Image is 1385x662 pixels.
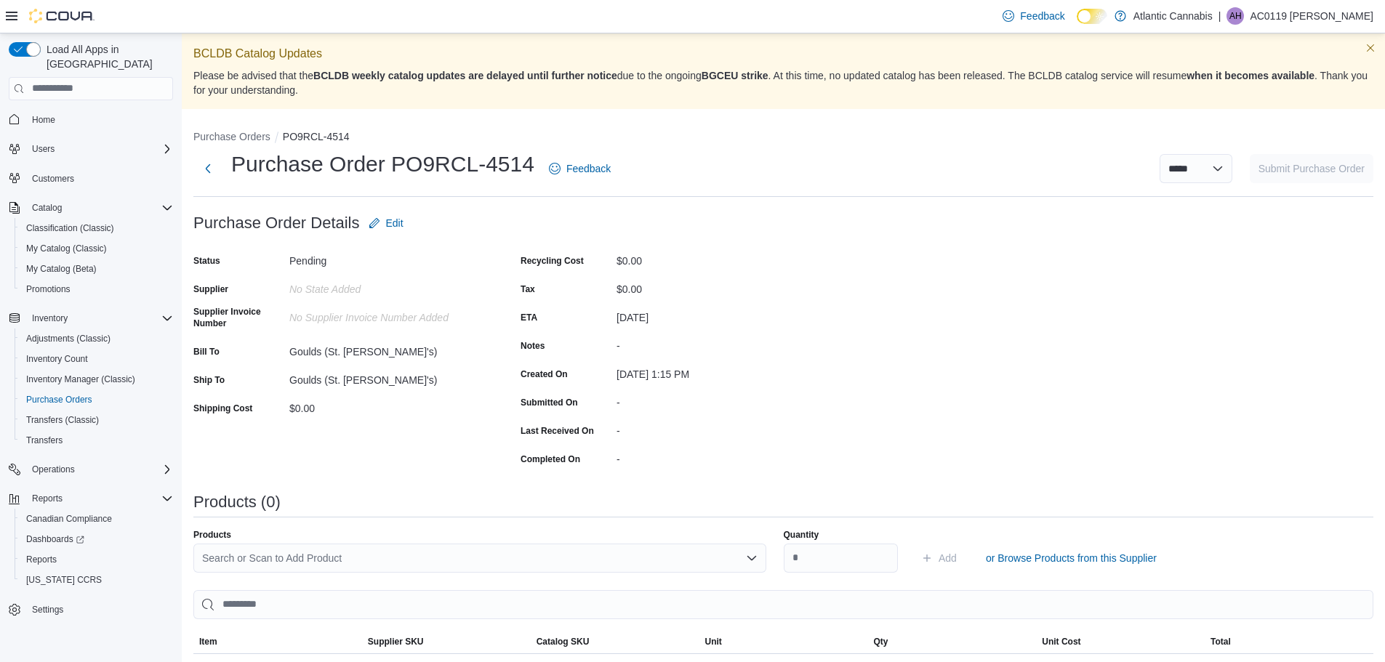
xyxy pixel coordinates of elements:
span: Submit Purchase Order [1258,161,1365,176]
span: Operations [32,464,75,475]
span: Transfers (Classic) [26,414,99,426]
a: Transfers [20,432,68,449]
img: Cova [29,9,95,23]
span: Dashboards [26,533,84,545]
div: - [617,391,811,408]
div: AC0119 Hookey Dominique [1227,7,1244,25]
a: Promotions [20,280,76,298]
span: Canadian Compliance [20,510,173,528]
label: Products [193,529,231,541]
span: Catalog SKU [537,636,590,647]
span: Purchase Orders [26,394,92,405]
button: Edit [363,209,409,238]
span: Catalog [26,199,173,217]
button: Catalog [26,199,68,217]
button: Canadian Compliance [15,509,179,529]
span: Inventory Manager (Classic) [26,374,135,385]
button: My Catalog (Beta) [15,259,179,279]
span: Load All Apps in [GEOGRAPHIC_DATA] [41,42,173,71]
label: Notes [521,340,545,352]
span: Promotions [26,283,71,295]
span: Feedback [566,161,611,176]
span: Reports [26,490,173,507]
span: Unit [705,636,722,647]
div: Goulds (St. [PERSON_NAME]'s) [289,340,484,358]
a: Adjustments (Classic) [20,330,116,347]
span: Home [32,114,55,126]
button: Users [26,140,60,158]
span: Adjustments (Classic) [26,333,111,344]
div: $0.00 [617,249,811,267]
span: Reports [32,493,63,504]
span: Operations [26,461,173,478]
span: Classification (Classic) [20,219,173,237]
button: Purchase Orders [15,389,179,410]
span: Classification (Classic) [26,222,114,234]
a: My Catalog (Classic) [20,240,113,257]
button: Home [3,109,179,130]
div: No Supplier Invoice Number added [289,306,484,323]
h3: Purchase Order Details [193,214,360,232]
span: or Browse Products from this Supplier [986,551,1157,565]
h3: Products (0) [193,493,281,511]
button: Transfers (Classic) [15,410,179,430]
span: Dashboards [20,530,173,548]
span: Reports [20,551,173,568]
span: Supplier SKU [368,636,424,647]
span: Customers [32,173,74,185]
button: Unit [699,630,868,653]
span: Inventory Count [20,350,173,368]
h1: Purchase Order PO9RCL-4514 [231,150,534,179]
button: Supplier SKU [362,630,531,653]
span: AH [1229,7,1242,25]
strong: BCLDB weekly catalog updates are delayed until further notice [313,70,617,81]
span: My Catalog (Classic) [20,240,173,257]
span: Inventory Count [26,353,88,365]
a: Feedback [543,154,617,183]
a: My Catalog (Beta) [20,260,103,278]
button: Promotions [15,279,179,299]
a: Settings [26,601,69,618]
span: My Catalog (Beta) [26,263,97,275]
button: Inventory [26,310,73,327]
span: Reports [26,554,57,565]
label: Bill To [193,346,220,358]
div: [DATE] [617,306,811,323]
span: Total [1211,636,1231,647]
label: Completed On [521,453,580,465]
button: Next [193,154,222,183]
span: My Catalog (Beta) [20,260,173,278]
span: Inventory [26,310,173,327]
button: Inventory Count [15,349,179,369]
button: Add [915,544,963,573]
div: - [617,448,811,465]
button: Submit Purchase Order [1250,154,1373,183]
span: Customers [26,169,173,187]
label: Supplier Invoice Number [193,306,284,329]
button: Reports [26,490,68,507]
span: Item [199,636,217,647]
span: Settings [32,604,63,615]
p: Atlantic Cannabis [1133,7,1213,25]
div: $0.00 [289,397,484,414]
button: Customers [3,168,179,189]
span: Transfers [26,435,63,446]
button: Total [1205,630,1373,653]
label: ETA [521,312,537,323]
a: Reports [20,551,63,568]
span: Home [26,110,173,129]
a: Inventory Manager (Classic) [20,371,141,388]
button: Reports [15,549,179,570]
span: Inventory [32,312,68,324]
button: Unit Cost [1036,630,1205,653]
label: Shipping Cost [193,403,252,414]
div: Goulds (St. [PERSON_NAME]'s) [289,368,484,386]
label: Created On [521,368,568,380]
a: Inventory Count [20,350,94,368]
button: Operations [26,461,81,478]
label: Last Received On [521,425,594,437]
button: Dismiss this callout [1362,39,1379,57]
a: [US_STATE] CCRS [20,571,108,589]
nav: An example of EuiBreadcrumbs [193,129,1373,147]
